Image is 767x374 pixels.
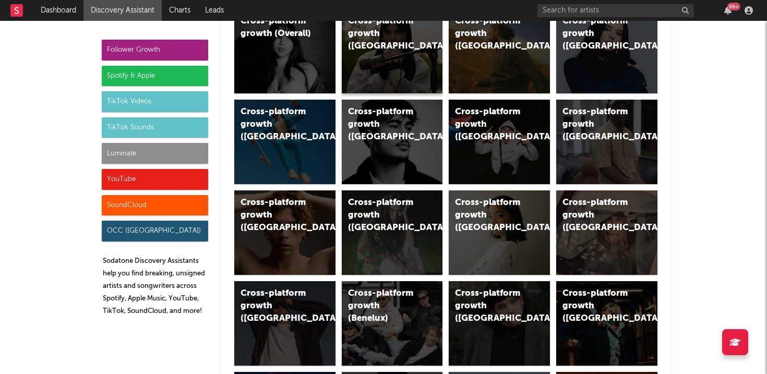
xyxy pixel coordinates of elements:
[234,190,335,275] a: Cross-platform growth ([GEOGRAPHIC_DATA])
[102,40,208,61] div: Follower Growth
[102,117,208,138] div: TikTok Sounds
[102,91,208,112] div: TikTok Videos
[562,287,633,325] div: Cross-platform growth ([GEOGRAPHIC_DATA])
[342,281,443,366] a: Cross-platform growth (Benelux)
[348,106,419,143] div: Cross-platform growth ([GEOGRAPHIC_DATA])
[241,287,311,325] div: Cross-platform growth ([GEOGRAPHIC_DATA])
[556,100,657,184] a: Cross-platform growth ([GEOGRAPHIC_DATA])
[727,3,740,10] div: 99 +
[455,197,526,234] div: Cross-platform growth ([GEOGRAPHIC_DATA])
[449,9,550,93] a: Cross-platform growth ([GEOGRAPHIC_DATA])
[556,9,657,93] a: Cross-platform growth ([GEOGRAPHIC_DATA])
[348,287,419,325] div: Cross-platform growth (Benelux)
[562,197,633,234] div: Cross-platform growth ([GEOGRAPHIC_DATA])
[102,66,208,87] div: Spotify & Apple
[241,15,311,40] div: Cross-platform growth (Overall)
[241,197,311,234] div: Cross-platform growth ([GEOGRAPHIC_DATA])
[102,221,208,242] div: OCC ([GEOGRAPHIC_DATA])
[348,197,419,234] div: Cross-platform growth ([GEOGRAPHIC_DATA])
[234,100,335,184] a: Cross-platform growth ([GEOGRAPHIC_DATA])
[102,143,208,164] div: Luminate
[449,190,550,275] a: Cross-platform growth ([GEOGRAPHIC_DATA])
[342,100,443,184] a: Cross-platform growth ([GEOGRAPHIC_DATA])
[537,4,694,17] input: Search for artists
[342,190,443,275] a: Cross-platform growth ([GEOGRAPHIC_DATA])
[556,281,657,366] a: Cross-platform growth ([GEOGRAPHIC_DATA])
[562,106,633,143] div: Cross-platform growth ([GEOGRAPHIC_DATA])
[102,169,208,190] div: YouTube
[342,9,443,93] a: Cross-platform growth ([GEOGRAPHIC_DATA])
[556,190,657,275] a: Cross-platform growth ([GEOGRAPHIC_DATA])
[455,15,526,53] div: Cross-platform growth ([GEOGRAPHIC_DATA])
[449,100,550,184] a: Cross-platform growth ([GEOGRAPHIC_DATA]/GSA)
[562,15,633,53] div: Cross-platform growth ([GEOGRAPHIC_DATA])
[102,195,208,216] div: SoundCloud
[348,15,419,53] div: Cross-platform growth ([GEOGRAPHIC_DATA])
[724,6,732,15] button: 99+
[234,9,335,93] a: Cross-platform growth (Overall)
[449,281,550,366] a: Cross-platform growth ([GEOGRAPHIC_DATA])
[455,287,526,325] div: Cross-platform growth ([GEOGRAPHIC_DATA])
[234,281,335,366] a: Cross-platform growth ([GEOGRAPHIC_DATA])
[455,106,526,143] div: Cross-platform growth ([GEOGRAPHIC_DATA]/GSA)
[103,255,208,318] p: Sodatone Discovery Assistants help you find breaking, unsigned artists and songwriters across Spo...
[241,106,311,143] div: Cross-platform growth ([GEOGRAPHIC_DATA])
